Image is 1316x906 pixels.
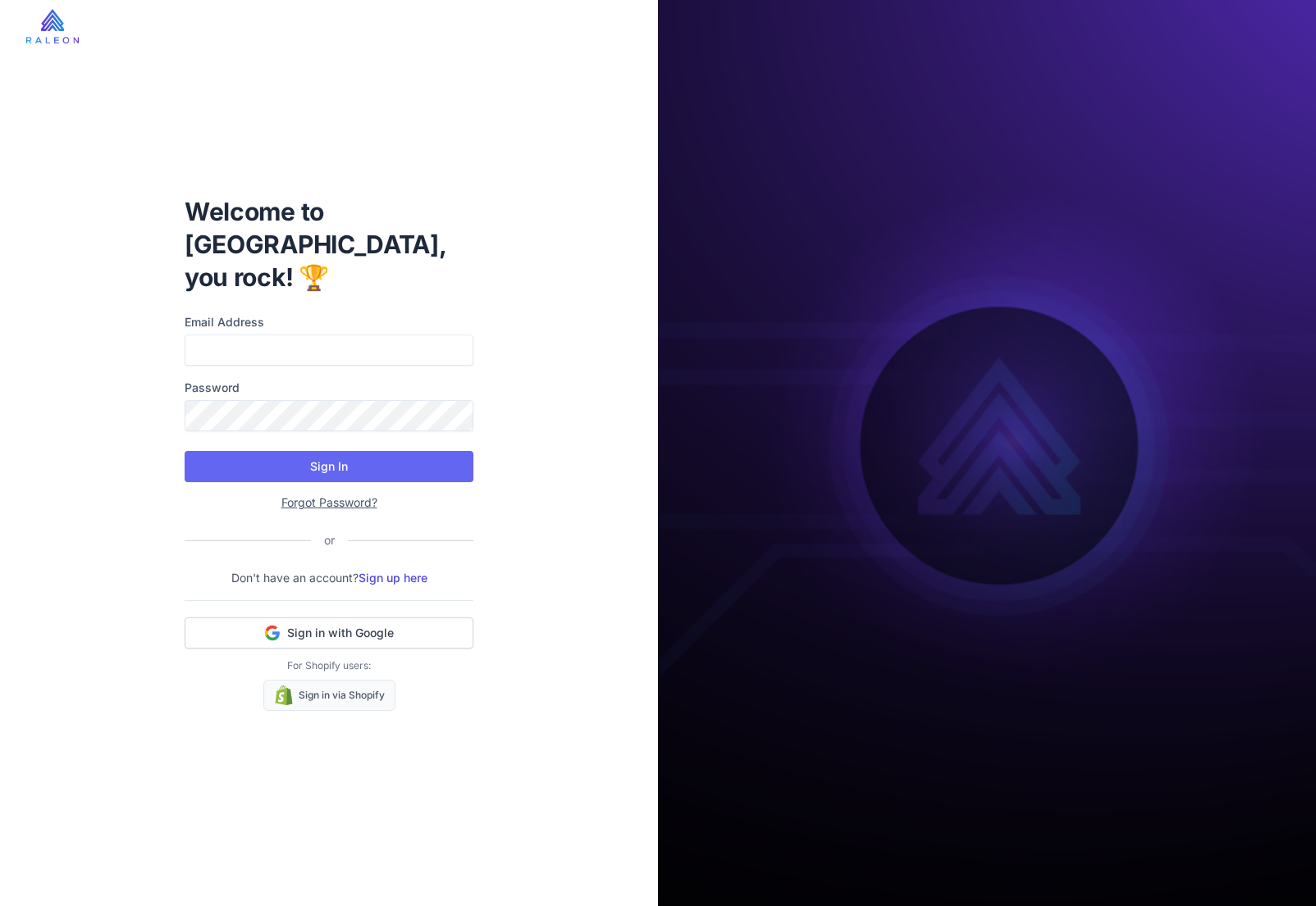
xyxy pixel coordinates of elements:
h1: Welcome to [GEOGRAPHIC_DATA], you rock! 🏆 [185,195,473,294]
a: Sign in via Shopify [263,680,395,711]
label: Email Address [185,313,473,331]
a: Forgot Password? [281,495,377,509]
img: raleon-logo-whitebg.9aac0268.jpg [26,9,79,43]
label: Password [185,379,473,397]
a: Sign up here [359,571,427,585]
span: Sign in with Google [287,625,394,641]
button: Sign in with Google [185,617,473,649]
p: For Shopify users: [185,658,473,673]
button: Sign In [185,451,473,482]
p: Don't have an account? [185,569,473,587]
div: or [311,531,348,549]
